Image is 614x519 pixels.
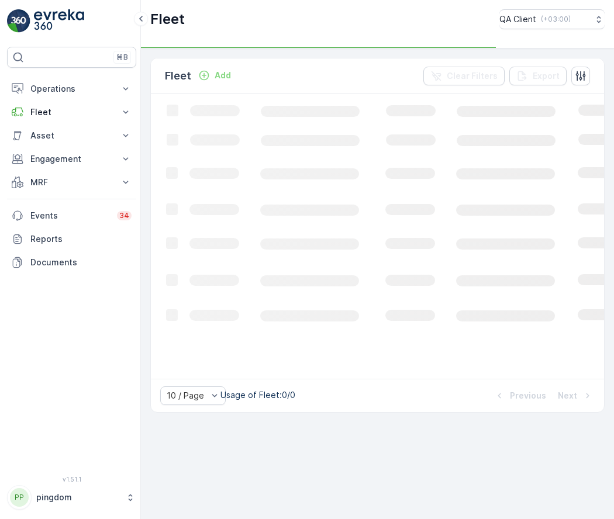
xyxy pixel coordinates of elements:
[7,124,136,147] button: Asset
[165,68,191,84] p: Fleet
[557,389,595,403] button: Next
[30,130,113,141] p: Asset
[492,389,547,403] button: Previous
[30,83,113,95] p: Operations
[510,390,546,402] p: Previous
[30,153,113,165] p: Engagement
[215,70,231,81] p: Add
[7,101,136,124] button: Fleet
[30,257,132,268] p: Documents
[7,476,136,483] span: v 1.51.1
[30,106,113,118] p: Fleet
[447,70,498,82] p: Clear Filters
[10,488,29,507] div: PP
[7,147,136,171] button: Engagement
[533,70,560,82] p: Export
[7,77,136,101] button: Operations
[499,13,536,25] p: QA Client
[116,53,128,62] p: ⌘B
[7,204,136,227] a: Events34
[194,68,236,82] button: Add
[541,15,571,24] p: ( +03:00 )
[30,210,110,222] p: Events
[7,251,136,274] a: Documents
[30,177,113,188] p: MRF
[30,233,132,245] p: Reports
[558,390,577,402] p: Next
[7,485,136,510] button: PPpingdom
[220,389,295,401] p: Usage of Fleet : 0/0
[36,492,120,503] p: pingdom
[423,67,505,85] button: Clear Filters
[509,67,567,85] button: Export
[7,171,136,194] button: MRF
[499,9,605,29] button: QA Client(+03:00)
[7,227,136,251] a: Reports
[7,9,30,33] img: logo
[119,211,129,220] p: 34
[34,9,84,33] img: logo_light-DOdMpM7g.png
[150,10,185,29] p: Fleet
